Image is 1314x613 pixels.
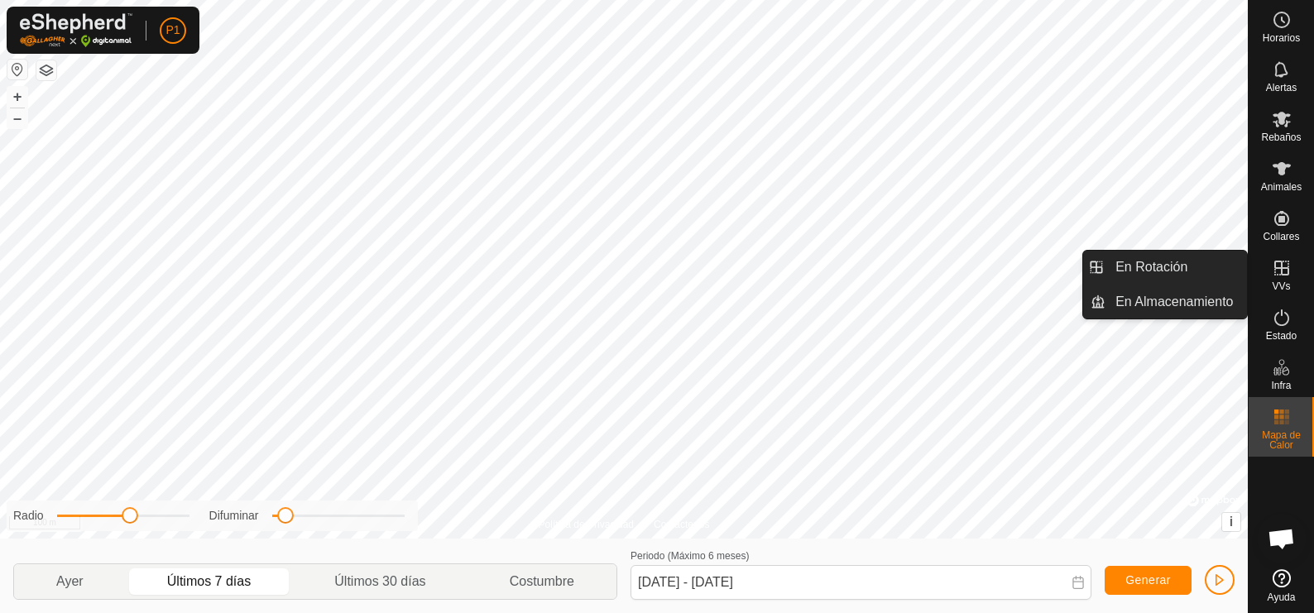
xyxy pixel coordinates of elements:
span: Rebaños [1261,132,1301,142]
span: Estado [1266,331,1297,341]
span: Alertas [1266,83,1297,93]
div: Chat abierto [1257,514,1307,563]
span: Ayer [56,572,84,591]
a: En Almacenamiento [1105,285,1247,318]
span: Generar [1125,573,1171,587]
button: + [7,87,27,107]
label: Radio [13,507,44,524]
label: Periodo (Máximo 6 meses) [631,550,749,562]
span: En Almacenamiento [1115,292,1233,312]
button: i [1222,513,1240,531]
a: En Rotación [1105,251,1247,284]
button: – [7,108,27,128]
span: VVs [1272,281,1290,291]
button: Restablecer Mapa [7,60,27,79]
li: En Rotación [1083,251,1247,284]
li: En Almacenamiento [1083,285,1247,318]
span: Collares [1263,232,1299,242]
span: Últimos 7 días [167,572,251,591]
span: Ayuda [1268,592,1296,602]
span: Horarios [1263,33,1300,43]
img: Logo Gallagher [20,13,132,47]
span: Infra [1271,381,1291,390]
span: Mapa de Calor [1253,430,1310,450]
a: Ayuda [1249,563,1314,609]
span: i [1230,515,1233,529]
button: Capas del Mapa [36,60,56,80]
span: Animales [1261,182,1302,192]
span: P1 [165,22,180,39]
label: Difuminar [209,507,259,524]
span: Costumbre [510,572,574,591]
a: Contáctenos [654,517,709,532]
span: Últimos 30 días [334,572,425,591]
a: Política de Privacidad [539,517,634,532]
span: En Rotación [1115,257,1187,277]
button: Generar [1105,566,1192,595]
